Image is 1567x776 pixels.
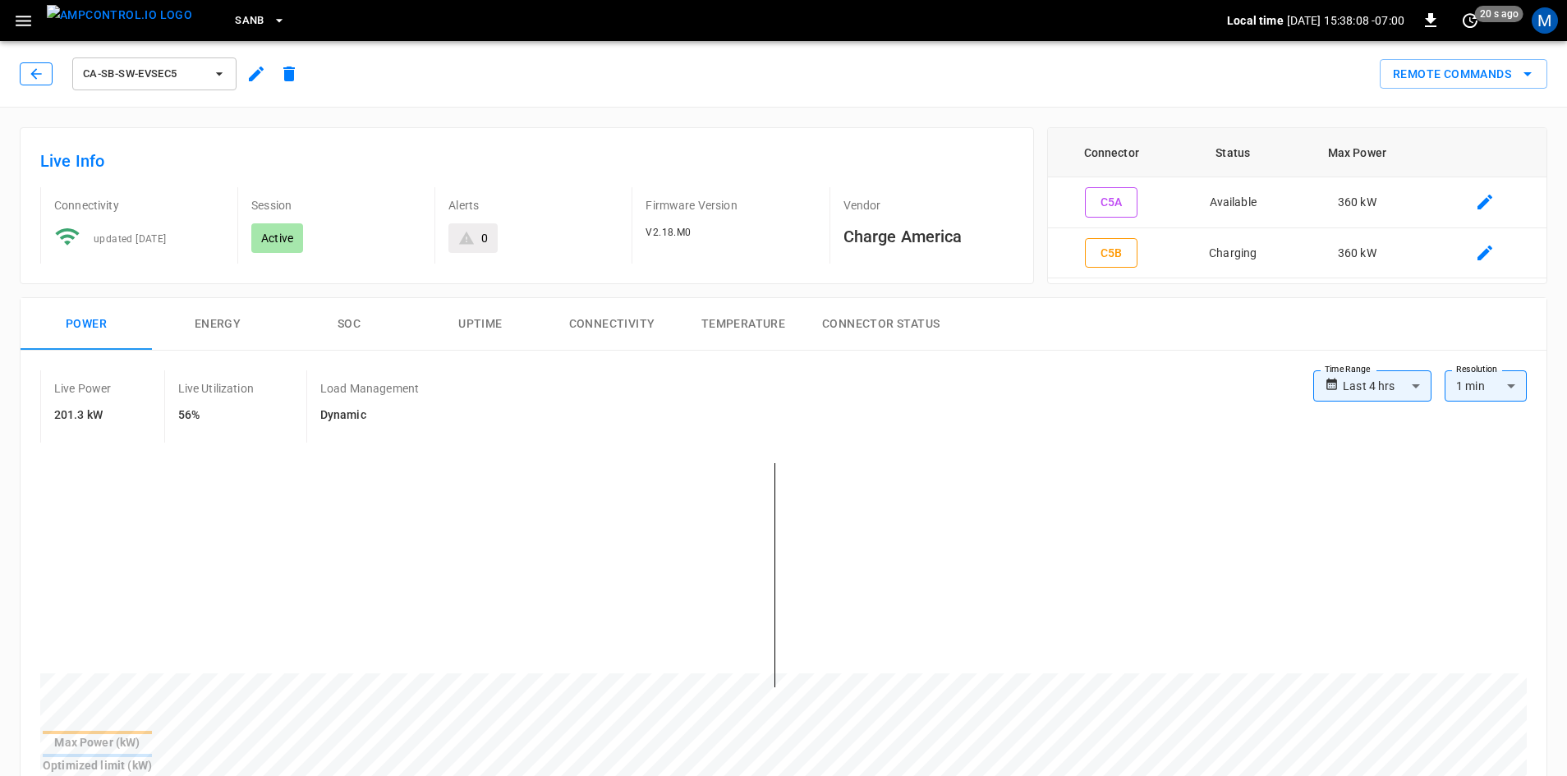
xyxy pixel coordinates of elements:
p: Load Management [320,380,419,397]
div: Last 4 hrs [1343,370,1431,402]
td: Available [1175,177,1291,228]
button: Power [21,298,152,351]
p: Vendor [843,197,1013,214]
label: Resolution [1456,363,1497,376]
p: [DATE] 15:38:08 -07:00 [1287,12,1404,29]
button: Connectivity [546,298,678,351]
button: Temperature [678,298,809,351]
div: remote commands options [1380,59,1547,90]
div: 0 [481,230,488,246]
p: Live Utilization [178,380,254,397]
button: Uptime [415,298,546,351]
span: ca-sb-sw-evseC5 [83,65,204,84]
td: 360 kW [1291,228,1423,279]
button: ca-sb-sw-evseC5 [72,57,237,90]
img: ampcontrol.io logo [47,5,192,25]
table: connector table [1048,128,1546,278]
button: Energy [152,298,283,351]
p: Firmware Version [646,197,816,214]
h6: 56% [178,406,254,425]
th: Connector [1048,128,1175,177]
td: Charging [1175,228,1291,279]
button: C5B [1085,238,1137,269]
button: SOC [283,298,415,351]
span: V2.18.M0 [646,227,691,238]
h6: Dynamic [320,406,419,425]
button: set refresh interval [1457,7,1483,34]
p: Alerts [448,197,618,214]
span: SanB [235,11,264,30]
span: updated [DATE] [94,233,167,245]
p: Local time [1227,12,1284,29]
div: profile-icon [1532,7,1558,34]
div: 1 min [1445,370,1527,402]
h6: 201.3 kW [54,406,112,425]
h6: Charge America [843,223,1013,250]
h6: Live Info [40,148,1013,174]
button: Connector Status [809,298,953,351]
th: Max Power [1291,128,1423,177]
button: Remote Commands [1380,59,1547,90]
button: C5A [1085,187,1137,218]
p: Connectivity [54,197,224,214]
p: Active [261,230,293,246]
span: 20 s ago [1475,6,1523,22]
label: Time Range [1325,363,1371,376]
p: Live Power [54,380,112,397]
th: Status [1175,128,1291,177]
p: Session [251,197,421,214]
td: 360 kW [1291,177,1423,228]
button: SanB [228,5,292,37]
